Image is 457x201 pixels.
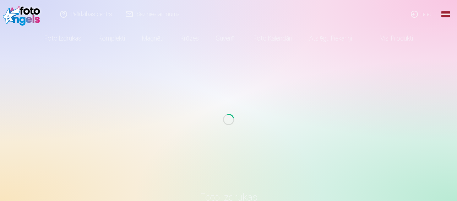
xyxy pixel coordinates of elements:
img: /fa1 [3,3,44,26]
a: Visi produkti [360,28,421,48]
a: Komplekti [90,28,134,48]
a: Magnēti [134,28,172,48]
a: Suvenīri [207,28,245,48]
a: Atslēgu piekariņi [301,28,360,48]
a: Foto kalendāri [245,28,301,48]
a: Foto izdrukas [36,28,90,48]
a: Krūzes [172,28,207,48]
